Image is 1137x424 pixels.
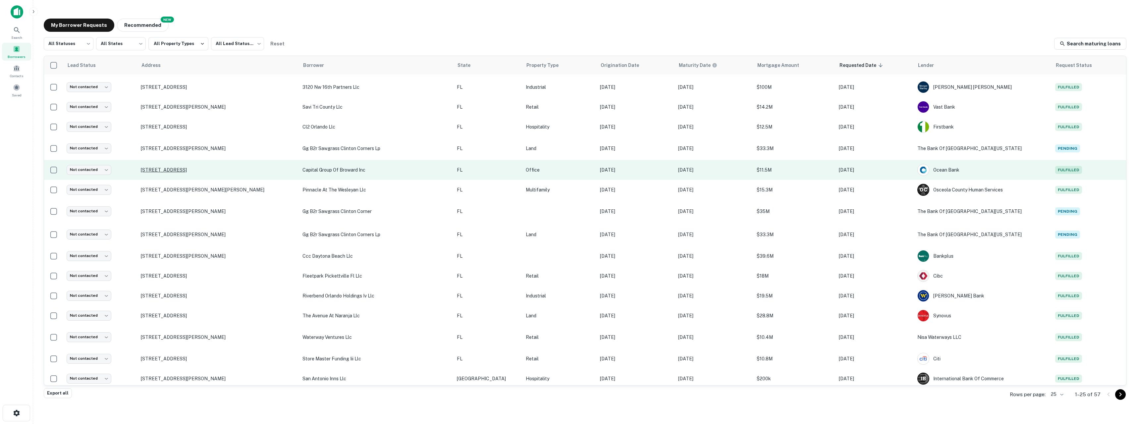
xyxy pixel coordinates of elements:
[526,186,593,193] p: Multifamily
[458,61,479,69] span: State
[67,230,111,239] div: Not contacted
[600,103,672,111] p: [DATE]
[457,375,519,382] p: [GEOGRAPHIC_DATA]
[141,293,296,299] p: [STREET_ADDRESS]
[526,166,593,174] p: Office
[918,61,943,69] span: Lender
[839,252,910,260] p: [DATE]
[141,313,296,319] p: [STREET_ADDRESS]
[141,356,296,362] p: [STREET_ADDRESS]
[678,103,750,111] p: [DATE]
[839,208,910,215] p: [DATE]
[457,166,519,174] p: FL
[141,376,296,382] p: [STREET_ADDRESS][PERSON_NAME]
[1052,56,1126,75] th: Request Status
[526,103,593,111] p: Retail
[757,355,833,362] p: $10.8M
[302,103,450,111] p: savi tri county llc
[141,273,296,279] p: [STREET_ADDRESS]
[2,43,31,61] a: Borrowers
[1055,166,1082,174] span: Fulfilled
[918,81,929,93] img: picture
[600,145,672,152] p: [DATE]
[526,272,593,280] p: Retail
[679,62,717,69] div: Maturity dates displayed may be estimated. Please contact the lender for the most accurate maturi...
[141,84,296,90] p: [STREET_ADDRESS]
[457,292,519,299] p: FL
[1010,391,1046,398] p: Rows per page:
[597,56,675,75] th: Origination Date
[302,312,450,319] p: the avenue at naranja llc
[918,121,929,132] img: picture
[839,334,910,341] p: [DATE]
[67,82,111,92] div: Not contacted
[918,353,929,364] img: picture
[600,375,672,382] p: [DATE]
[302,355,450,362] p: store master funding iii llc
[457,334,519,341] p: FL
[1055,375,1082,383] span: Fulfilled
[757,166,833,174] p: $11.5M
[757,375,833,382] p: $200k
[148,37,208,50] button: All Property Types
[1104,371,1137,403] iframe: Chat Widget
[67,185,111,194] div: Not contacted
[1055,207,1080,215] span: Pending
[600,186,672,193] p: [DATE]
[457,103,519,111] p: FL
[141,187,296,193] p: [STREET_ADDRESS][PERSON_NAME][PERSON_NAME]
[917,101,1049,113] div: Vast Bank
[679,62,726,69] span: Maturity dates displayed may be estimated. Please contact the lender for the most accurate maturi...
[457,272,519,280] p: FL
[836,56,914,75] th: Requested Date
[1055,83,1082,91] span: Fulfilled
[839,123,910,131] p: [DATE]
[457,83,519,91] p: FL
[457,355,519,362] p: FL
[526,83,593,91] p: Industrial
[679,62,711,69] h6: Maturity Date
[918,270,929,282] img: picture
[141,232,296,238] p: [STREET_ADDRESS][PERSON_NAME]
[757,208,833,215] p: $35M
[67,122,111,132] div: Not contacted
[678,83,750,91] p: [DATE]
[267,37,288,50] button: Reset
[303,61,333,69] span: Borrower
[67,332,111,342] div: Not contacted
[1055,252,1082,260] span: Fulfilled
[2,81,31,99] div: Saved
[302,186,450,193] p: pinnacle at the wesleyan llc
[918,310,929,321] img: picture
[1055,272,1082,280] span: Fulfilled
[1075,391,1101,398] p: 1–25 of 57
[302,334,450,341] p: waterway ventures llc
[526,355,593,362] p: Retail
[302,166,450,174] p: capital group of broward inc
[917,270,1049,282] div: Cibc
[211,35,264,52] div: All Lead Statuses
[67,206,111,216] div: Not contacted
[757,272,833,280] p: $18M
[302,272,450,280] p: fleetpark pickettville fl llc
[757,145,833,152] p: $33.3M
[917,310,1049,322] div: Synovus
[1054,38,1126,50] a: Search maturing loans
[10,73,23,79] span: Contacts
[141,124,296,130] p: [STREET_ADDRESS]
[12,92,22,98] span: Saved
[918,164,929,176] img: picture
[757,231,833,238] p: $33.3M
[457,231,519,238] p: FL
[299,56,453,75] th: Borrower
[63,56,137,75] th: Lead Status
[917,145,1049,152] p: The Bank Of [GEOGRAPHIC_DATA][US_STATE]
[678,186,750,193] p: [DATE]
[678,208,750,215] p: [DATE]
[757,334,833,341] p: $10.4M
[457,186,519,193] p: FL
[522,56,597,75] th: Property Type
[600,272,672,280] p: [DATE]
[757,252,833,260] p: $39.6M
